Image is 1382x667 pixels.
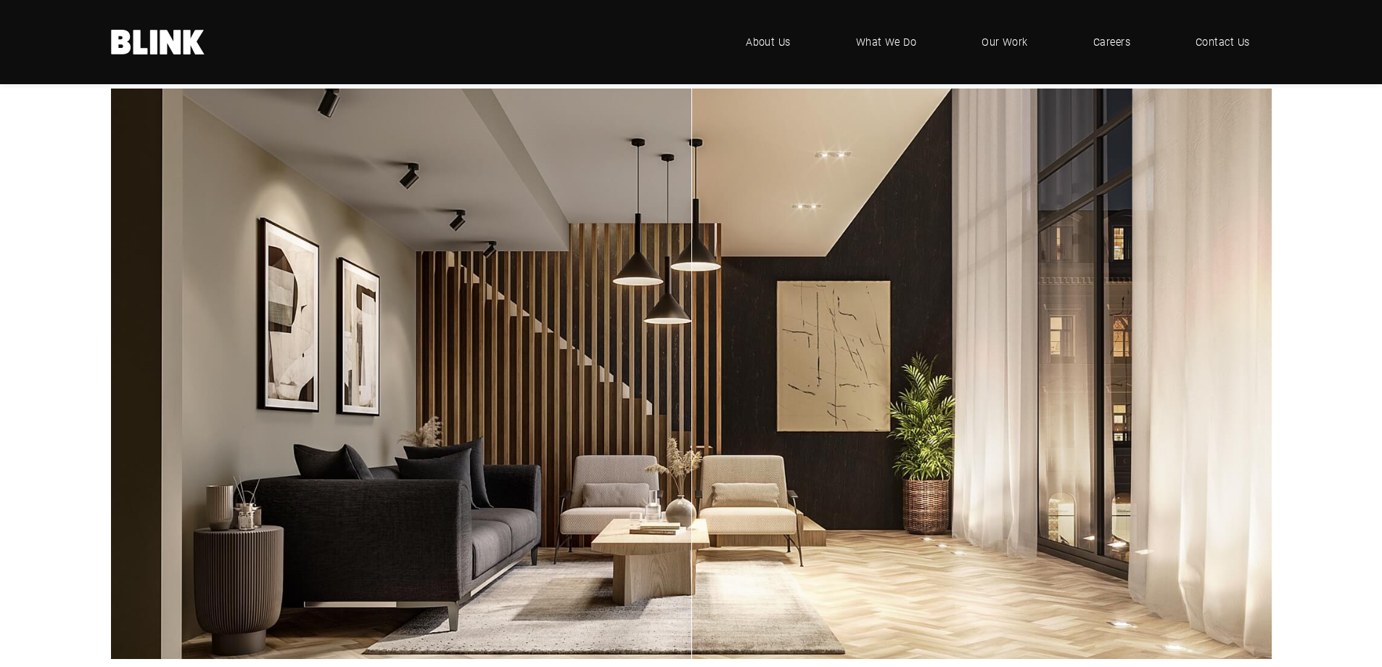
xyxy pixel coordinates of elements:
[1072,20,1152,64] a: Careers
[856,34,917,50] span: What We Do
[834,20,939,64] a: What We Do
[101,89,1272,659] li: 1 of 1
[1174,20,1272,64] a: Contact Us
[1093,34,1130,50] span: Careers
[111,30,205,54] a: Home
[960,20,1050,64] a: Our Work
[111,89,1272,659] img: a living room filled with furniture and a large window
[724,20,813,64] a: About Us
[1196,34,1250,50] span: Contact Us
[746,34,791,50] span: About Us
[982,34,1028,50] span: Our Work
